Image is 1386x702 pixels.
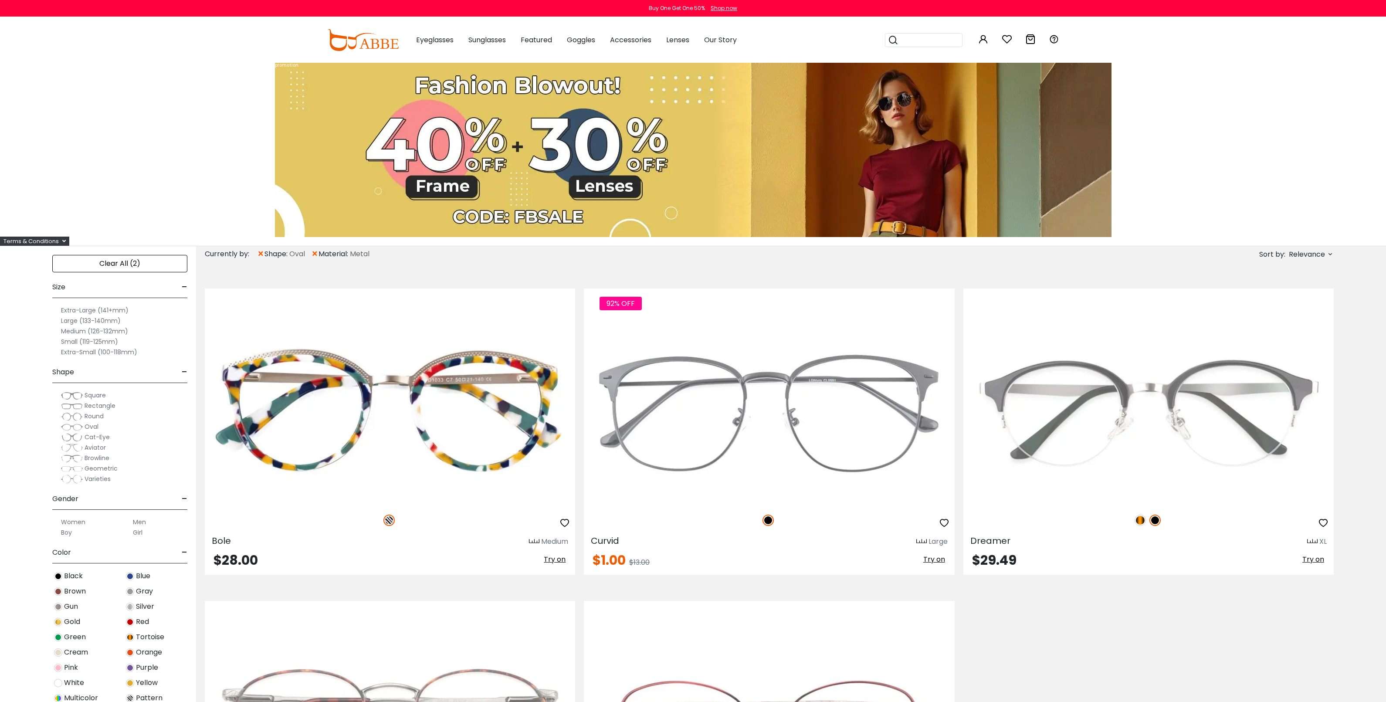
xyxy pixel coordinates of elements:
[64,632,86,642] span: Green
[1300,554,1327,565] button: Try on
[541,536,568,547] div: Medium
[64,586,86,597] span: Brown
[126,603,134,611] img: Silver
[311,246,319,262] span: ×
[126,587,134,596] img: Gray
[275,63,1112,237] img: promotion
[136,647,162,658] span: Orange
[85,422,98,431] span: Oval
[61,326,128,336] label: Medium (126-132mm)
[85,433,110,441] span: Cat-Eye
[327,29,399,51] img: abbeglasses.com
[64,617,80,627] span: Gold
[544,554,566,564] span: Try on
[61,347,137,357] label: Extra-Small (100-118mm)
[706,4,737,12] a: Shop now
[136,601,154,612] span: Silver
[416,35,454,45] span: Eyeglasses
[54,679,62,687] img: White
[61,454,83,463] img: Browline.png
[52,542,71,563] span: Color
[257,246,264,262] span: ×
[136,571,150,581] span: Blue
[133,517,146,527] label: Men
[61,444,83,452] img: Aviator.png
[205,320,575,505] img: Pattern Bole - Acetate,Metal ,Universal Bridge Fit
[54,648,62,657] img: Cream
[126,648,134,657] img: Orange
[182,542,187,563] span: -
[54,618,62,626] img: Gold
[921,554,948,565] button: Try on
[212,535,231,547] span: Bole
[61,475,83,484] img: Varieties.png
[85,443,106,452] span: Aviator
[85,391,106,400] span: Square
[85,475,111,483] span: Varieties
[205,246,257,262] div: Currently by:
[929,536,948,547] div: Large
[61,412,83,421] img: Round.png
[970,535,1010,547] span: Dreamer
[54,633,62,641] img: Green
[468,35,506,45] span: Sunglasses
[54,587,62,596] img: Brown
[64,571,83,581] span: Black
[584,320,954,505] img: Black Curvid - Metal ,Adjust Nose Pads
[182,362,187,383] span: -
[521,35,552,45] span: Featured
[264,249,289,259] span: shape:
[1135,515,1146,526] img: Tortoise
[1319,536,1327,547] div: XL
[529,539,539,545] img: size ruler
[610,35,651,45] span: Accessories
[666,35,689,45] span: Lenses
[591,535,619,547] span: Curvid
[61,465,83,473] img: Geometric.png
[963,320,1334,505] a: Black Dreamer - Metal ,Adjust Nose Pads
[629,557,650,567] span: $13.00
[52,255,187,272] div: Clear All (2)
[133,527,142,538] label: Girl
[136,678,158,688] span: Yellow
[61,423,83,431] img: Oval.png
[593,551,626,570] span: $1.00
[649,4,705,12] div: Buy One Get One 50%
[61,336,118,347] label: Small (119-125mm)
[61,433,83,442] img: Cat-Eye.png
[1307,539,1318,545] img: size ruler
[541,554,568,565] button: Try on
[136,632,164,642] span: Tortoise
[54,572,62,580] img: Black
[85,464,118,473] span: Geometric
[126,664,134,672] img: Purple
[350,249,369,259] span: Metal
[126,572,134,580] img: Blue
[61,517,85,527] label: Women
[52,488,78,509] span: Gender
[52,277,65,298] span: Size
[126,618,134,626] img: Red
[1259,249,1285,259] span: Sort by:
[61,402,83,410] img: Rectangle.png
[711,4,737,12] div: Shop now
[383,515,395,526] img: Pattern
[136,617,149,627] span: Red
[916,539,927,545] img: size ruler
[61,315,121,326] label: Large (133-140mm)
[54,664,62,672] img: Pink
[126,633,134,641] img: Tortoise
[136,586,153,597] span: Gray
[567,35,595,45] span: Goggles
[600,297,642,310] span: 92% OFF
[762,515,774,526] img: Black
[1149,515,1161,526] img: Black
[136,662,158,673] span: Purple
[61,391,83,400] img: Square.png
[972,551,1017,570] span: $29.49
[85,412,104,421] span: Round
[52,362,74,383] span: Shape
[64,662,78,673] span: Pink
